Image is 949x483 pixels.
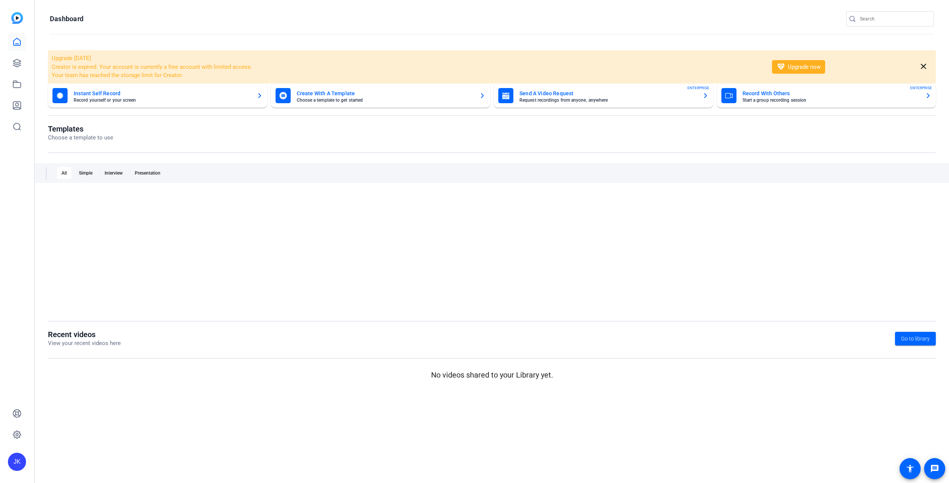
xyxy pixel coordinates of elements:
[895,332,936,345] a: Go to library
[48,339,121,348] p: View your recent videos here
[297,89,474,98] mat-card-title: Create With A Template
[271,84,490,108] button: Create With A TemplateChoose a template to get started
[919,62,928,71] mat-icon: close
[52,63,762,71] li: Creator is expired. Your account is currently a free account with limited access.
[494,84,713,108] button: Send A Video RequestRequest recordings from anyone, anywhereENTERPRISE
[772,60,825,74] button: Upgrade now
[901,335,930,343] span: Go to library
[519,98,696,102] mat-card-subtitle: Request recordings from anyone, anywhere
[74,167,97,179] div: Simple
[8,453,26,471] div: JK
[743,89,920,98] mat-card-title: Record With Others
[48,133,113,142] p: Choose a template to use
[48,124,113,133] h1: Templates
[52,71,762,80] li: Your team has reached the storage limit for Creator.
[48,84,267,108] button: Instant Self RecordRecord yourself or your screen
[860,14,928,23] input: Search
[776,62,786,71] mat-icon: diamond
[130,167,165,179] div: Presentation
[74,98,251,102] mat-card-subtitle: Record yourself or your screen
[906,464,915,473] mat-icon: accessibility
[743,98,920,102] mat-card-subtitle: Start a group recording session
[930,464,939,473] mat-icon: message
[519,89,696,98] mat-card-title: Send A Video Request
[687,85,709,91] span: ENTERPRISE
[48,330,121,339] h1: Recent videos
[910,85,932,91] span: ENTERPRISE
[100,167,127,179] div: Interview
[48,369,936,381] p: No videos shared to your Library yet.
[297,98,474,102] mat-card-subtitle: Choose a template to get started
[50,14,83,23] h1: Dashboard
[717,84,936,108] button: Record With OthersStart a group recording sessionENTERPRISE
[74,89,251,98] mat-card-title: Instant Self Record
[57,167,71,179] div: All
[52,55,91,62] span: Upgrade [DATE]
[11,12,23,24] img: blue-gradient.svg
